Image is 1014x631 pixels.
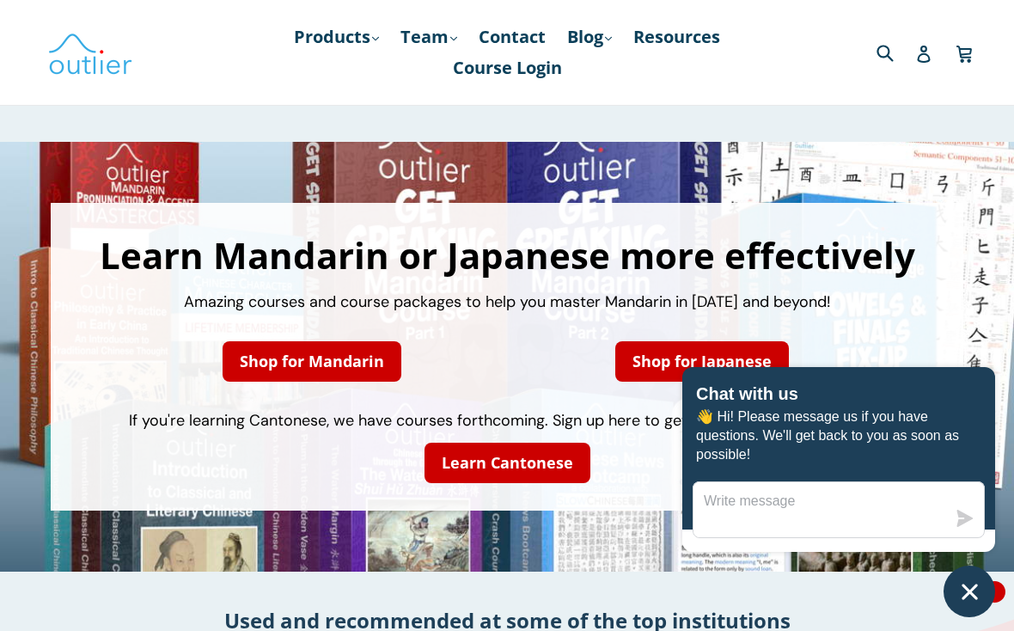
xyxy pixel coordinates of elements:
inbox-online-store-chat: Shopify online store chat [677,367,1000,617]
a: Contact [470,21,554,52]
a: Blog [559,21,620,52]
a: Learn Cantonese [425,443,590,483]
h1: Learn Mandarin or Japanese more effectively [68,237,946,273]
a: Shop for Japanese [615,341,789,382]
a: Team [392,21,466,52]
a: Resources [625,21,729,52]
a: Shop for Mandarin [223,341,401,382]
span: Amazing courses and course packages to help you master Mandarin in [DATE] and beyond! [184,291,831,312]
a: Products [285,21,388,52]
img: Outlier Linguistics [47,28,133,77]
input: Search [872,34,919,70]
a: Course Login [444,52,571,83]
span: If you're learning Cantonese, we have courses forthcoming. Sign up here to get notified when we r... [129,410,886,431]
